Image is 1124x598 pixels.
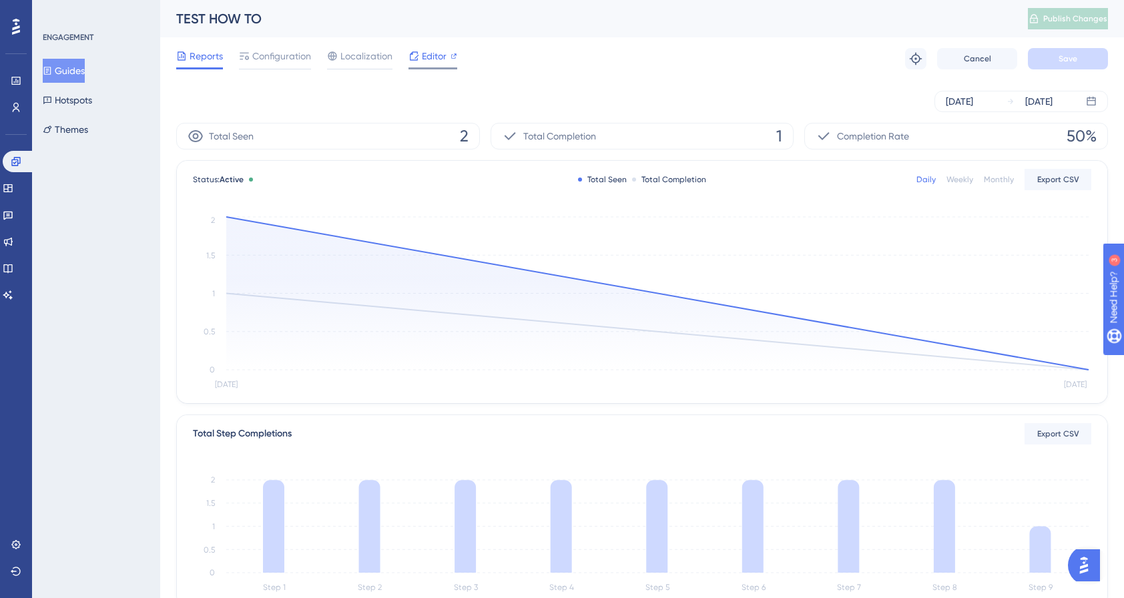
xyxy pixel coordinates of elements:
button: Guides [43,59,85,83]
tspan: [DATE] [215,380,238,389]
div: Daily [916,174,936,185]
tspan: Step 9 [1029,583,1053,592]
span: Configuration [252,48,311,64]
span: Reports [190,48,223,64]
tspan: 0 [210,568,215,577]
div: ENGAGEMENT [43,32,93,43]
div: [DATE] [946,93,973,109]
tspan: Step 6 [742,583,766,592]
tspan: Step 8 [932,583,957,592]
span: 50% [1067,125,1097,147]
tspan: 2 [211,216,215,225]
span: Save [1059,53,1077,64]
span: 2 [460,125,469,147]
div: Total Seen [578,174,627,185]
span: Editor [422,48,447,64]
span: Active [220,175,244,184]
tspan: 0.5 [204,545,215,555]
span: Publish Changes [1043,13,1107,24]
tspan: [DATE] [1064,380,1087,389]
button: Export CSV [1025,169,1091,190]
tspan: 0.5 [204,327,215,336]
button: Export CSV [1025,423,1091,444]
button: Themes [43,117,88,141]
span: Status: [193,174,244,185]
tspan: 1 [212,522,215,531]
iframe: UserGuiding AI Assistant Launcher [1068,545,1108,585]
button: Cancel [937,48,1017,69]
div: Total Step Completions [193,426,292,442]
span: Total Seen [209,128,254,144]
tspan: 1.5 [206,251,215,260]
span: Completion Rate [837,128,909,144]
tspan: Step 1 [263,583,286,592]
tspan: Step 2 [358,583,382,592]
tspan: Step 5 [645,583,669,592]
tspan: Step 7 [837,583,861,592]
span: Need Help? [31,3,83,19]
span: Export CSV [1037,174,1079,185]
button: Publish Changes [1028,8,1108,29]
div: Monthly [984,174,1014,185]
button: Hotspots [43,88,92,112]
div: Total Completion [632,174,706,185]
span: Localization [340,48,392,64]
tspan: 2 [211,475,215,485]
tspan: Step 4 [549,583,574,592]
tspan: 1.5 [206,499,215,508]
span: 1 [776,125,782,147]
div: 3 [93,7,97,17]
button: Save [1028,48,1108,69]
span: Total Completion [523,128,596,144]
div: [DATE] [1025,93,1053,109]
div: TEST HOW TO [176,9,995,28]
span: Export CSV [1037,428,1079,439]
tspan: 1 [212,289,215,298]
tspan: 0 [210,365,215,374]
tspan: Step 3 [454,583,478,592]
div: Weekly [946,174,973,185]
span: Cancel [964,53,991,64]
